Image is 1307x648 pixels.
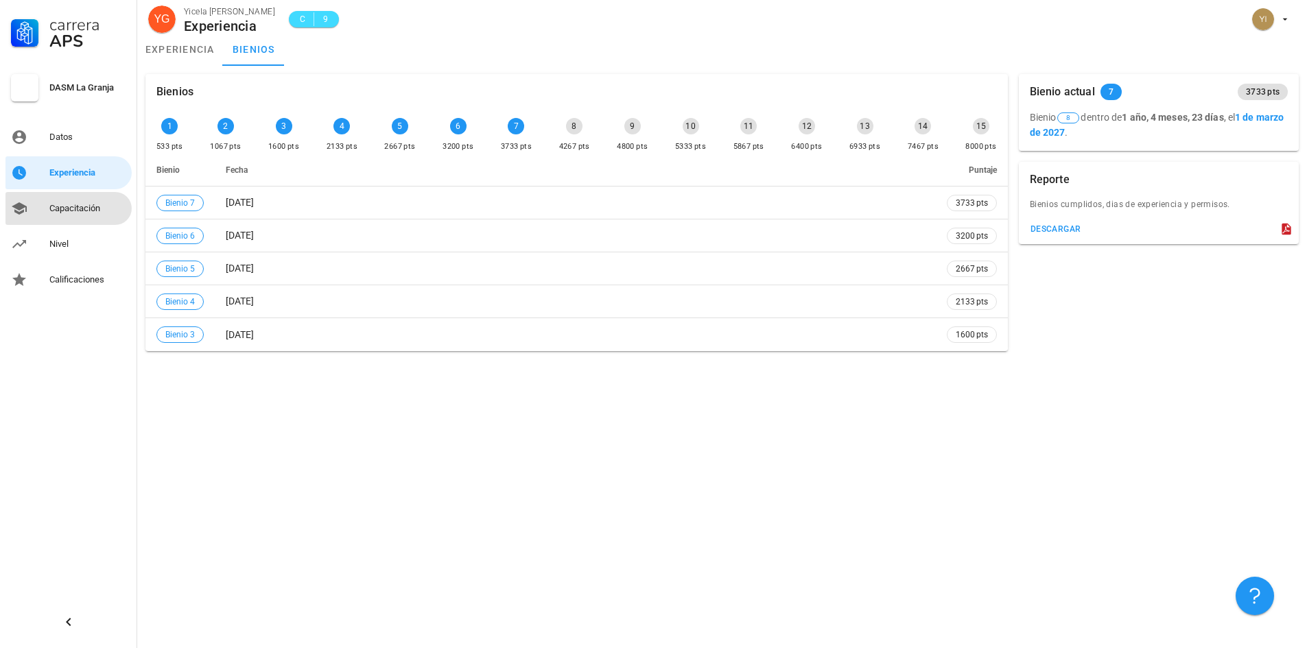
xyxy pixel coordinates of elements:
[384,140,415,154] div: 2667 pts
[215,154,936,187] th: Fecha
[226,329,254,340] span: [DATE]
[956,328,988,341] span: 1600 pts
[956,196,988,210] span: 3733 pts
[392,118,408,134] div: 5
[165,228,195,243] span: Bienio 6
[683,118,699,134] div: 10
[1252,8,1274,30] div: avatar
[956,295,988,309] span: 2133 pts
[226,165,248,175] span: Fecha
[49,203,126,214] div: Capacitación
[137,33,223,66] a: experiencia
[566,118,582,134] div: 8
[276,118,292,134] div: 3
[1246,84,1280,100] span: 3733 pts
[49,132,126,143] div: Datos
[1030,224,1081,234] div: descargar
[501,140,532,154] div: 3733 pts
[936,154,1008,187] th: Puntaje
[740,118,757,134] div: 11
[49,82,126,93] div: DASM La Granja
[1030,74,1095,110] div: Bienio actual
[223,33,285,66] a: bienios
[333,118,350,134] div: 4
[450,118,467,134] div: 6
[165,294,195,309] span: Bienio 4
[849,140,880,154] div: 6933 pts
[559,140,590,154] div: 4267 pts
[184,5,275,19] div: Yicela [PERSON_NAME]
[226,197,254,208] span: [DATE]
[49,33,126,49] div: APS
[443,140,473,154] div: 3200 pts
[915,118,931,134] div: 14
[857,118,873,134] div: 13
[156,74,193,110] div: Bienios
[965,140,996,154] div: 8000 pts
[210,140,241,154] div: 1067 pts
[226,296,254,307] span: [DATE]
[1024,219,1087,239] button: descargar
[161,118,178,134] div: 1
[1109,84,1114,100] span: 7
[908,140,939,154] div: 7467 pts
[5,228,132,261] a: Nivel
[1066,113,1070,123] span: 8
[5,121,132,154] a: Datos
[1122,112,1223,123] b: 1 año, 4 meses, 23 días
[956,229,988,243] span: 3200 pts
[49,16,126,33] div: Carrera
[226,263,254,274] span: [DATE]
[49,274,126,285] div: Calificaciones
[973,118,989,134] div: 15
[49,239,126,250] div: Nivel
[156,165,180,175] span: Bienio
[956,262,988,276] span: 2667 pts
[184,19,275,34] div: Experiencia
[49,167,126,178] div: Experiencia
[1019,197,1299,219] div: Bienios cumplidos, dias de experiencia y permisos.
[617,140,648,154] div: 4800 pts
[165,327,195,342] span: Bienio 3
[297,12,308,26] span: C
[145,154,215,187] th: Bienio
[156,140,183,154] div: 533 pts
[217,118,234,134] div: 2
[799,118,815,134] div: 12
[1030,112,1226,123] span: Bienio dentro de ,
[1030,162,1070,197] div: Reporte
[791,140,822,154] div: 6400 pts
[165,261,195,276] span: Bienio 5
[675,140,706,154] div: 5333 pts
[508,118,524,134] div: 7
[327,140,357,154] div: 2133 pts
[969,165,997,175] span: Puntaje
[154,5,169,33] span: YG
[226,230,254,241] span: [DATE]
[268,140,299,154] div: 1600 pts
[5,192,132,225] a: Capacitación
[5,156,132,189] a: Experiencia
[148,5,176,33] div: avatar
[5,263,132,296] a: Calificaciones
[624,118,641,134] div: 9
[165,195,195,211] span: Bienio 7
[320,12,331,26] span: 9
[733,140,764,154] div: 5867 pts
